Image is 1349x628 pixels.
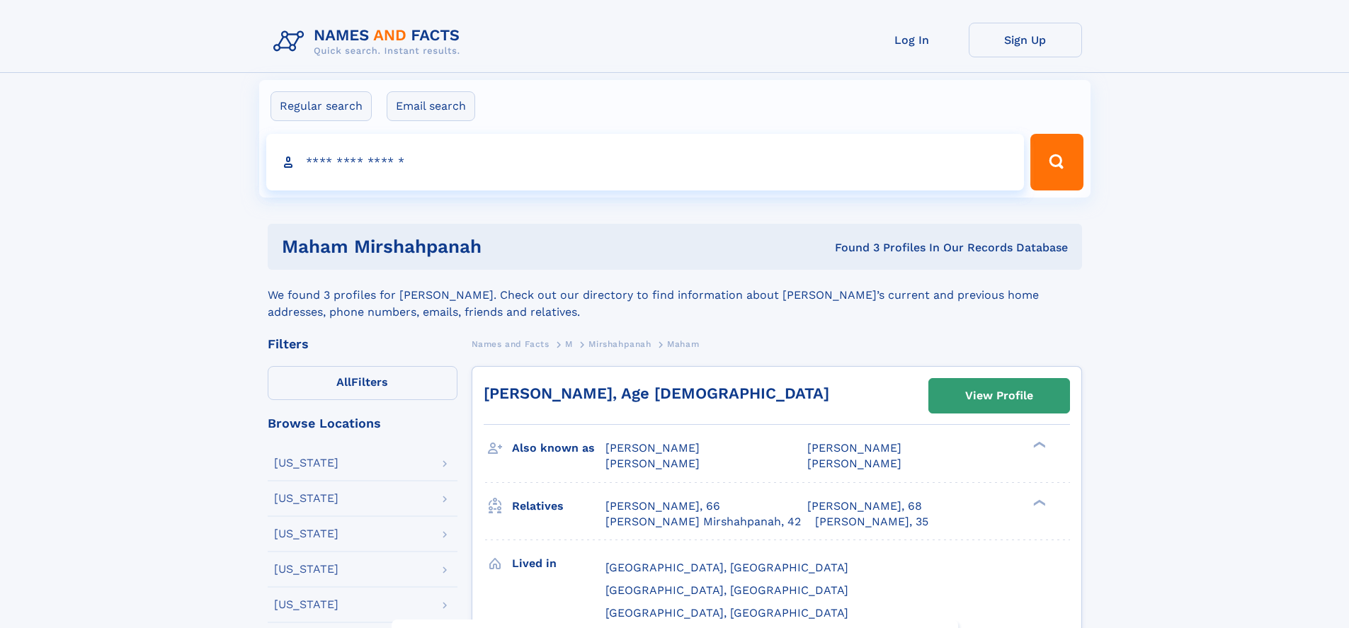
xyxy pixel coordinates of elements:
[274,493,338,504] div: [US_STATE]
[807,441,901,455] span: [PERSON_NAME]
[605,583,848,597] span: [GEOGRAPHIC_DATA], [GEOGRAPHIC_DATA]
[658,240,1068,256] div: Found 3 Profiles In Our Records Database
[815,514,928,530] a: [PERSON_NAME], 35
[565,335,573,353] a: M
[1030,134,1083,190] button: Search Button
[271,91,372,121] label: Regular search
[512,552,605,576] h3: Lived in
[484,384,829,402] a: [PERSON_NAME], Age [DEMOGRAPHIC_DATA]
[807,498,922,514] a: [PERSON_NAME], 68
[605,441,700,455] span: [PERSON_NAME]
[565,339,573,349] span: M
[274,528,338,539] div: [US_STATE]
[855,23,969,57] a: Log In
[929,379,1069,413] a: View Profile
[588,335,651,353] a: Mirshahpanah
[268,338,457,350] div: Filters
[588,339,651,349] span: Mirshahpanah
[605,561,848,574] span: [GEOGRAPHIC_DATA], [GEOGRAPHIC_DATA]
[266,134,1025,190] input: search input
[274,457,338,469] div: [US_STATE]
[512,436,605,460] h3: Also known as
[807,457,901,470] span: [PERSON_NAME]
[605,514,801,530] a: [PERSON_NAME] Mirshahpanah, 42
[1030,440,1047,450] div: ❯
[268,366,457,400] label: Filters
[268,270,1082,321] div: We found 3 profiles for [PERSON_NAME]. Check out our directory to find information about [PERSON_...
[274,599,338,610] div: [US_STATE]
[512,494,605,518] h3: Relatives
[965,379,1033,412] div: View Profile
[605,498,720,514] a: [PERSON_NAME], 66
[667,339,699,349] span: Maham
[605,457,700,470] span: [PERSON_NAME]
[268,417,457,430] div: Browse Locations
[282,238,659,256] h1: maham mirshahpanah
[472,335,550,353] a: Names and Facts
[268,23,472,61] img: Logo Names and Facts
[969,23,1082,57] a: Sign Up
[387,91,475,121] label: Email search
[274,564,338,575] div: [US_STATE]
[1030,498,1047,507] div: ❯
[605,606,848,620] span: [GEOGRAPHIC_DATA], [GEOGRAPHIC_DATA]
[336,375,351,389] span: All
